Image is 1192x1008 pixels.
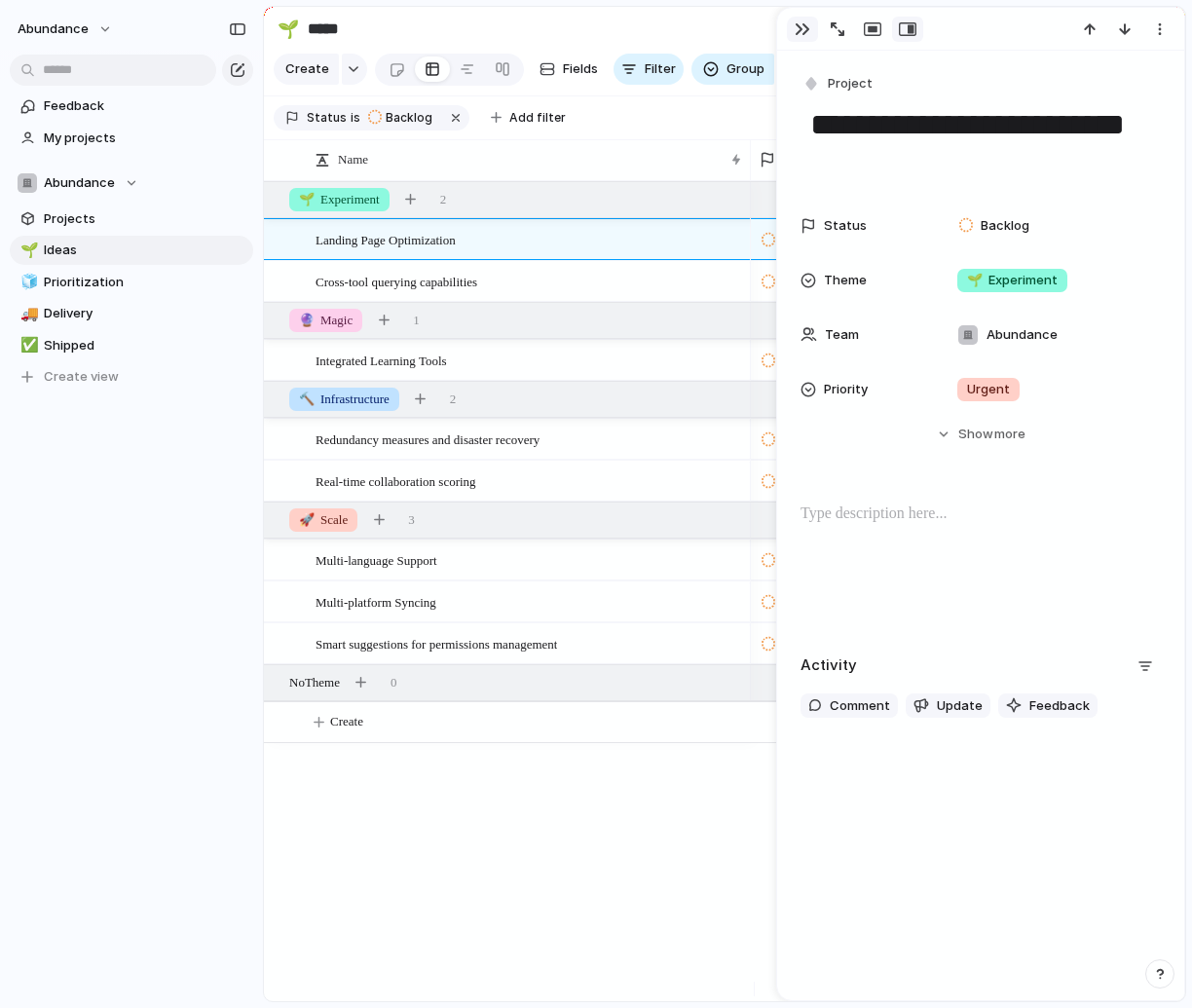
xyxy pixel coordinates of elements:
[307,109,347,127] span: Status
[273,14,304,45] button: 🌱
[316,590,436,613] span: Multi-platform Syncing
[18,241,37,260] button: 🌱
[958,425,993,444] span: Show
[362,107,444,129] button: Backlog
[316,228,456,250] span: Landing Page Optimization
[351,109,360,127] span: is
[987,325,1058,345] span: Abundance
[825,325,859,345] span: Team
[801,417,1161,452] button: Showmore
[20,271,34,293] div: 🧊
[967,380,1010,399] span: Urgent
[20,303,34,325] div: 🚚
[44,96,246,116] span: Feedback
[509,109,566,127] span: Add filter
[824,216,867,236] span: Status
[299,390,390,409] span: Infrastructure
[1029,696,1090,716] span: Feedback
[299,313,315,327] span: 🔮
[18,19,89,39] span: Abundance
[299,190,380,209] span: Experiment
[998,693,1098,719] button: Feedback
[994,425,1025,444] span: more
[316,548,437,571] span: Multi-language Support
[18,336,37,355] button: ✅
[299,311,353,330] span: Magic
[285,59,329,79] span: Create
[44,241,246,260] span: Ideas
[479,104,577,131] button: Add filter
[10,92,253,121] a: Feedback
[450,390,457,409] span: 2
[386,109,432,127] span: Backlog
[20,240,34,262] div: 🌱
[10,236,253,265] a: 🌱Ideas
[801,693,898,719] button: Comment
[937,696,983,716] span: Update
[278,16,299,42] div: 🌱
[10,299,253,328] a: 🚚Delivery
[10,168,253,198] button: Abundance
[563,59,598,79] span: Fields
[10,124,253,153] a: My projects
[691,54,774,85] button: Group
[299,512,315,527] span: 🚀
[10,362,253,392] button: Create view
[824,380,868,399] span: Priority
[316,469,476,492] span: Real-time collaboration scoring
[18,273,37,292] button: 🧊
[828,74,873,93] span: Project
[413,311,420,330] span: 1
[440,190,447,209] span: 2
[44,304,246,323] span: Delivery
[44,173,115,193] span: Abundance
[289,673,340,692] span: No Theme
[9,14,123,45] button: Abundance
[20,334,34,356] div: ✅
[967,271,1058,290] span: Experiment
[967,272,983,287] span: 🌱
[645,59,676,79] span: Filter
[44,209,246,229] span: Projects
[10,268,253,297] a: 🧊Prioritization
[532,54,606,85] button: Fields
[338,150,368,169] span: Name
[330,712,363,731] span: Create
[10,331,253,360] a: ✅Shipped
[299,392,315,406] span: 🔨
[408,510,415,530] span: 3
[981,216,1029,236] span: Backlog
[316,349,447,371] span: Integrated Learning Tools
[830,696,890,716] span: Comment
[726,59,764,79] span: Group
[316,428,540,450] span: Redundancy measures and disaster recovery
[44,367,119,387] span: Create view
[799,70,878,98] button: Project
[44,336,246,355] span: Shipped
[614,54,684,85] button: Filter
[316,632,557,654] span: Smart suggestions for permissions management
[801,654,857,677] h2: Activity
[299,192,315,206] span: 🌱
[44,129,246,148] span: My projects
[274,54,339,85] button: Create
[347,107,364,129] button: is
[824,271,867,290] span: Theme
[18,304,37,323] button: 🚚
[316,270,477,292] span: Cross-tool querying capabilities
[44,273,246,292] span: Prioritization
[391,673,397,692] span: 0
[906,693,990,719] button: Update
[10,205,253,234] a: Projects
[299,510,348,530] span: Scale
